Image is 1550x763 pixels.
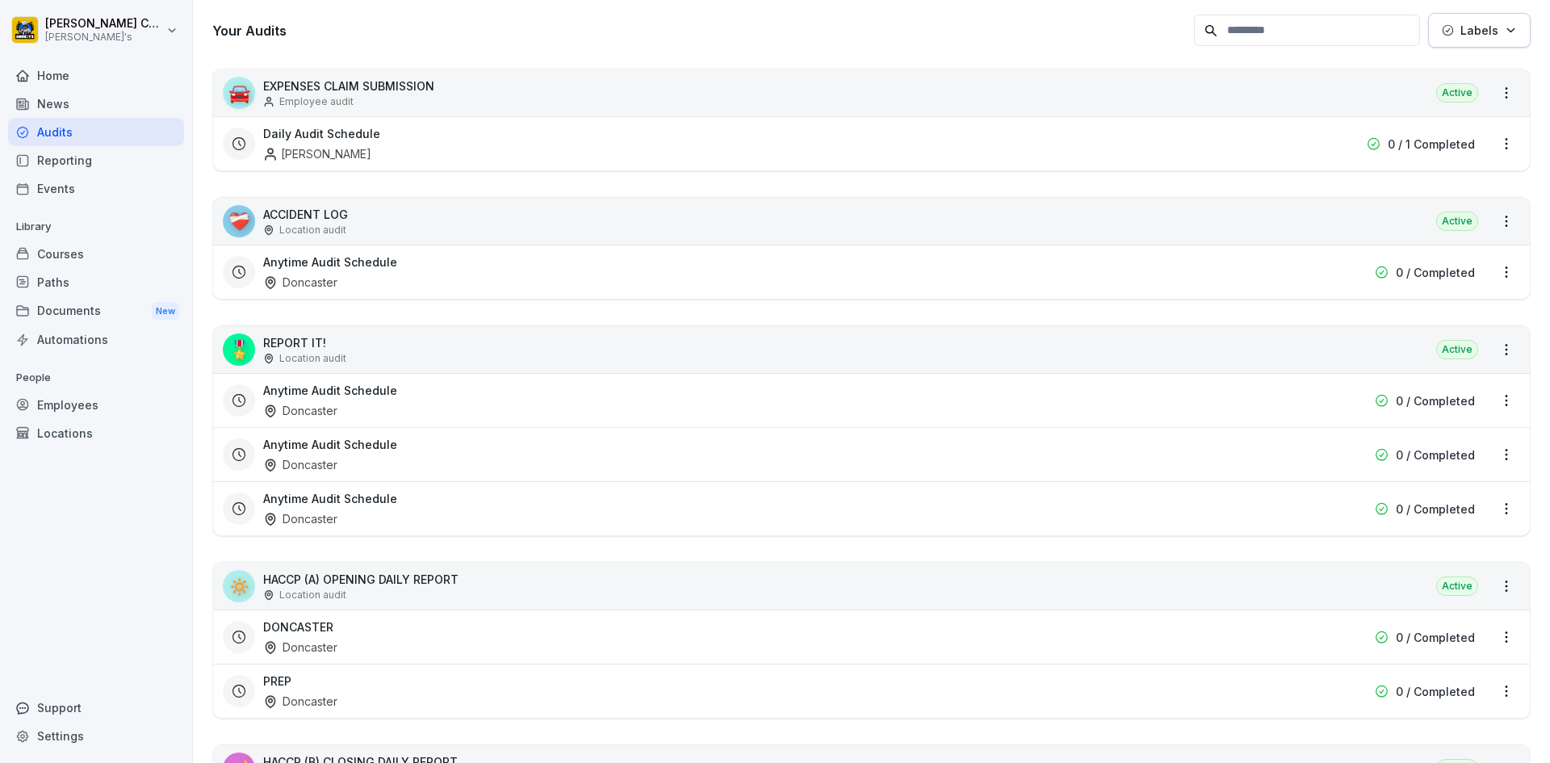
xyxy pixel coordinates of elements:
[8,214,184,240] p: Library
[8,174,184,203] a: Events
[1460,22,1498,39] p: Labels
[263,78,434,94] p: EXPENSES CLAIM SUBMISSION
[1396,501,1475,518] p: 0 / Completed
[263,693,337,710] div: Doncaster
[8,694,184,722] div: Support
[8,365,184,391] p: People
[223,333,255,366] div: 🎖️
[8,118,184,146] a: Audits
[263,639,337,656] div: Doncaster
[8,90,184,118] a: News
[223,205,255,237] div: ❤️‍🩹
[8,325,184,354] a: Automations
[263,490,397,507] h3: Anytime Audit Schedule
[1388,136,1475,153] p: 0 / 1 Completed
[1436,83,1478,103] div: Active
[8,61,184,90] a: Home
[45,31,163,43] p: [PERSON_NAME]'s
[1436,212,1478,231] div: Active
[263,673,291,690] h3: PREP
[263,436,397,453] h3: Anytime Audit Schedule
[279,223,346,237] p: Location audit
[263,510,337,527] div: Doncaster
[212,22,1186,40] h3: Your Audits
[8,146,184,174] a: Reporting
[1396,264,1475,281] p: 0 / Completed
[8,296,184,326] div: Documents
[1436,340,1478,359] div: Active
[1428,13,1531,48] button: Labels
[263,274,337,291] div: Doncaster
[263,206,348,223] p: ACCIDENT LOG
[263,456,337,473] div: Doncaster
[8,240,184,268] a: Courses
[8,391,184,419] a: Employees
[263,125,380,142] h3: Daily Audit Schedule
[263,254,397,270] h3: Anytime Audit Schedule
[1396,446,1475,463] p: 0 / Completed
[223,77,255,109] div: 🚘
[1436,576,1478,596] div: Active
[8,419,184,447] a: Locations
[1396,629,1475,646] p: 0 / Completed
[263,571,459,588] p: HACCP (A) OPENING DAILY REPORT
[263,382,397,399] h3: Anytime Audit Schedule
[263,618,333,635] h3: DONCASTER
[8,722,184,750] a: Settings
[279,588,346,602] p: Location audit
[263,145,371,162] div: [PERSON_NAME]
[279,94,354,109] p: Employee audit
[279,351,346,366] p: Location audit
[223,570,255,602] div: 🔅
[263,402,337,419] div: Doncaster
[8,296,184,326] a: DocumentsNew
[8,268,184,296] a: Paths
[45,17,163,31] p: [PERSON_NAME] Calladine
[263,334,346,351] p: REPORT IT!
[1396,392,1475,409] p: 0 / Completed
[152,302,179,321] div: New
[1396,683,1475,700] p: 0 / Completed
